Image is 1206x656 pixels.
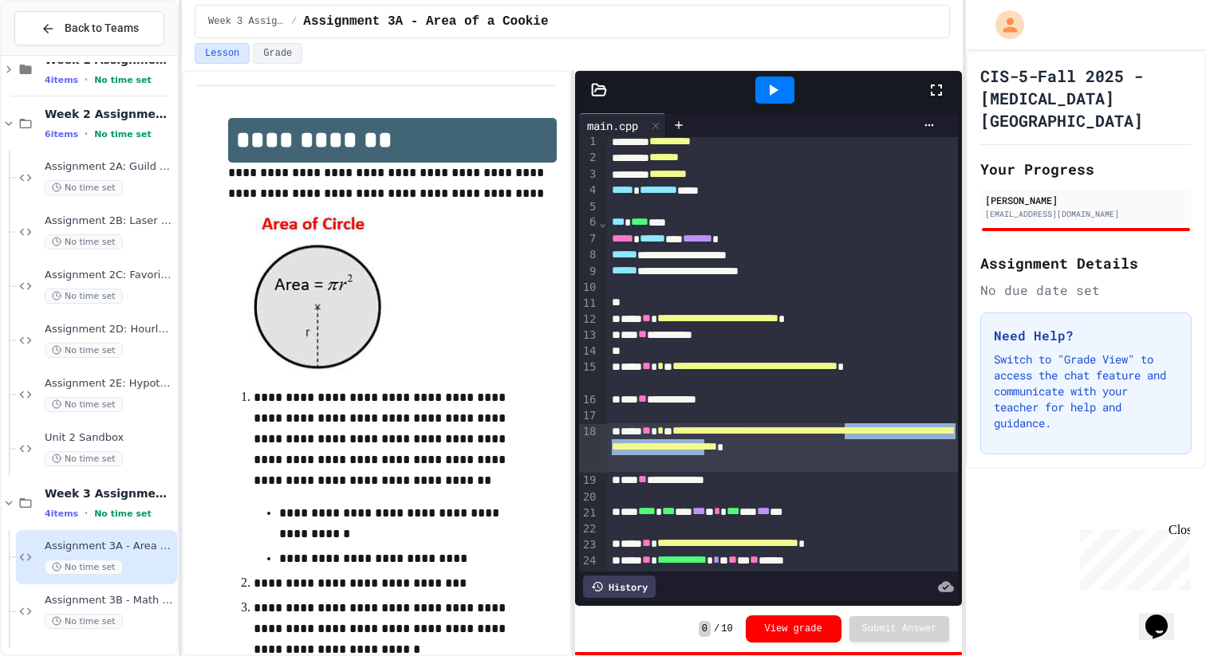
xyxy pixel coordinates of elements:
button: Lesson [195,43,250,64]
div: main.cpp [579,117,646,134]
div: 14 [579,344,599,359]
span: Assignment 3B - Math Tutor Program [45,594,174,607]
div: 22 [579,521,599,537]
div: 13 [579,328,599,344]
div: 7 [579,231,599,247]
div: 18 [579,424,599,473]
div: My Account [979,6,1028,43]
div: main.cpp [579,113,666,137]
span: No time set [45,343,123,358]
span: No time set [45,560,123,575]
div: No due date set [980,281,1192,300]
div: 23 [579,537,599,553]
span: Assignment 3A - Area of a Cookie [45,540,174,553]
div: 11 [579,296,599,312]
span: No time set [94,509,152,519]
button: Grade [253,43,302,64]
p: Switch to "Grade View" to access the chat feature and communicate with your teacher for help and ... [994,352,1178,431]
span: No time set [45,614,123,629]
div: 21 [579,505,599,521]
span: Week 3 Assignments [45,486,174,501]
div: 1 [579,134,599,150]
span: Unit 2 Sandbox [45,431,174,445]
h2: Your Progress [980,158,1192,180]
div: 17 [579,408,599,424]
span: Week 2 Assignments [45,107,174,121]
div: 3 [579,167,599,183]
div: 4 [579,183,599,198]
div: 19 [579,473,599,489]
span: No time set [45,397,123,412]
span: Assignment 2A: Guild of Corellia Industries [45,160,174,174]
span: / [291,15,297,28]
span: Fold line [599,216,607,229]
div: History [583,575,656,598]
div: [EMAIL_ADDRESS][DOMAIN_NAME] [985,208,1187,220]
span: 10 [721,623,732,635]
div: 10 [579,280,599,296]
button: View grade [746,615,841,642]
div: 12 [579,312,599,328]
span: Week 3 Assignments [208,15,285,28]
iframe: chat widget [1139,592,1190,640]
div: 24 [579,553,599,569]
div: 6 [579,214,599,230]
span: 0 [699,621,711,637]
span: No time set [45,234,123,249]
span: Assignment 2D: Hourly Wages [45,323,174,336]
span: No time set [94,75,152,85]
h1: CIS-5-Fall 2025 - [MEDICAL_DATA][GEOGRAPHIC_DATA] [980,65,1192,132]
span: 6 items [45,129,78,139]
span: Back to Teams [65,20,139,37]
span: Assignment 2E: Hypotenuse Demo [45,377,174,391]
h2: Assignment Details [980,252,1192,274]
div: 2 [579,150,599,166]
span: 4 items [45,75,78,85]
div: 20 [579,489,599,505]
span: Assignment 2C: Favorite Movie and Character [45,269,174,282]
div: 5 [579,199,599,215]
span: No time set [45,451,123,466]
button: Submit Answer [849,616,950,642]
span: • [85,128,88,140]
button: Back to Teams [14,11,164,45]
div: 25 [579,570,599,586]
div: 9 [579,264,599,280]
div: [PERSON_NAME] [985,193,1187,207]
span: / [714,623,719,635]
div: 16 [579,392,599,408]
div: 8 [579,247,599,263]
div: Chat with us now!Close [6,6,110,101]
span: • [85,507,88,520]
h3: Need Help? [994,326,1178,345]
span: Assignment 3A - Area of a Cookie [303,12,548,31]
span: No time set [45,180,123,195]
span: No time set [45,289,123,304]
span: Assignment 2B: Laser Wars Cantina [45,214,174,228]
div: 15 [579,359,599,392]
span: • [85,73,88,86]
span: Submit Answer [862,623,937,635]
span: No time set [94,129,152,139]
iframe: chat widget [1074,523,1190,591]
span: 4 items [45,509,78,519]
